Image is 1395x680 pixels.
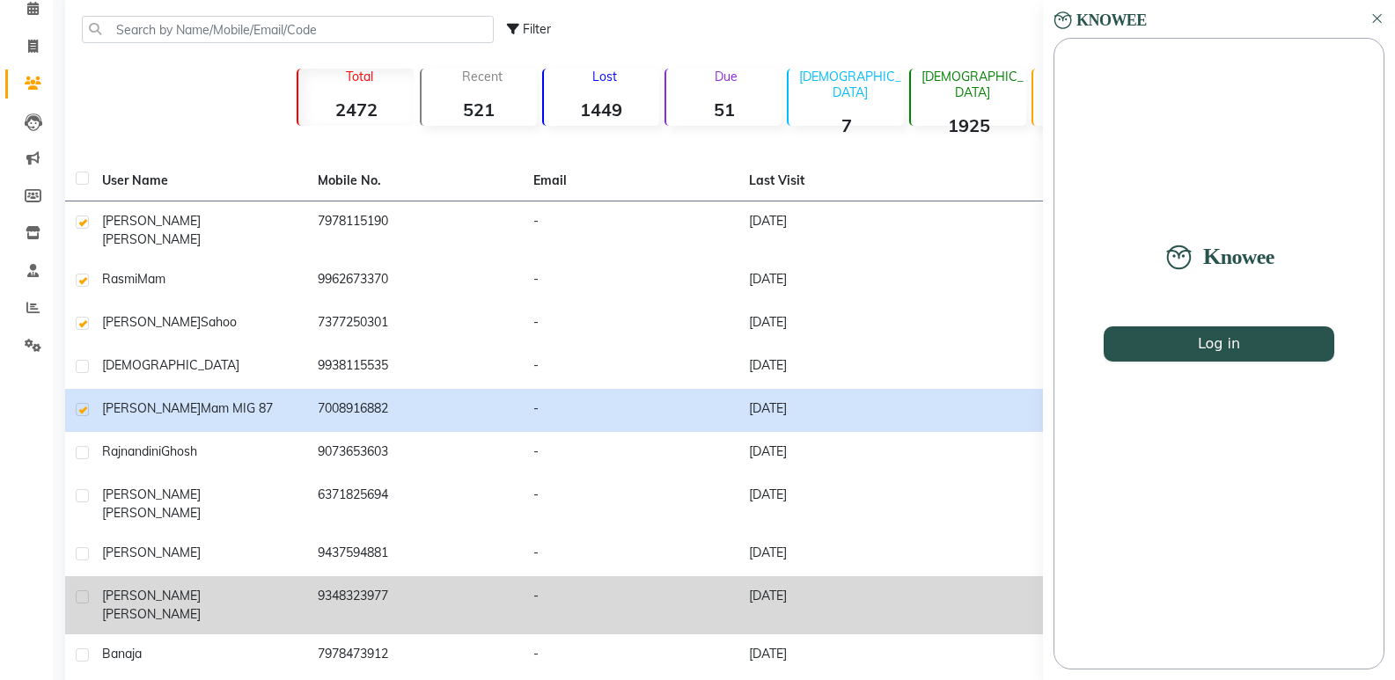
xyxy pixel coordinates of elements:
[307,346,523,389] td: 9938115535
[738,346,954,389] td: [DATE]
[523,432,738,475] td: -
[1033,99,1149,121] strong: 1
[102,231,201,247] span: [PERSON_NAME]
[738,389,954,432] td: [DATE]
[911,114,1026,136] strong: 1925
[523,303,738,346] td: -
[102,400,201,416] span: [PERSON_NAME]
[955,346,1171,389] td: ₹360.00
[102,213,201,229] span: [PERSON_NAME]
[738,432,954,475] td: [DATE]
[789,114,904,136] strong: 7
[102,357,239,373] span: [DEMOGRAPHIC_DATA]
[955,533,1171,576] td: ₹110.00
[523,634,738,677] td: -
[551,69,659,84] p: Lost
[523,475,738,533] td: -
[738,303,954,346] td: [DATE]
[137,271,165,287] span: Mam
[92,161,307,201] th: User Name
[523,21,551,37] span: Filter
[102,606,201,622] span: [PERSON_NAME]
[955,576,1171,634] td: ₹3,510.00
[429,69,537,84] p: Recent
[955,260,1171,303] td: ₹280.00
[738,475,954,533] td: [DATE]
[955,634,1171,677] td: ₹30.00
[422,99,537,121] strong: 521
[1040,69,1149,84] p: Member
[523,346,738,389] td: -
[307,475,523,533] td: 6371825694
[82,16,494,43] input: Search by Name/Mobile/Email/Code
[523,576,738,634] td: -
[738,634,954,677] td: [DATE]
[523,201,738,260] td: -
[918,69,1026,100] p: [DEMOGRAPHIC_DATA]
[102,588,201,603] span: [PERSON_NAME]
[102,486,201,502] span: [PERSON_NAME]
[102,545,201,560] span: [PERSON_NAME]
[102,505,201,521] span: [PERSON_NAME]
[738,533,954,576] td: [DATE]
[305,69,414,84] p: Total
[796,69,904,100] p: [DEMOGRAPHIC_DATA]
[307,201,523,260] td: 7978115190
[102,271,137,287] span: Rasmi
[955,475,1171,533] td: ₹1,810.02
[955,303,1171,346] td: ₹9,790.02
[102,314,201,330] span: [PERSON_NAME]
[201,400,273,416] span: Mam MIG 87
[307,533,523,576] td: 9437594881
[102,646,142,662] span: Banaja
[955,432,1171,475] td: ₹4,019.03
[738,576,954,634] td: [DATE]
[955,389,1171,432] td: ₹15,659.99
[666,99,782,121] strong: 51
[955,201,1171,260] td: ₹31,713.00
[161,443,197,459] span: Ghosh
[307,260,523,303] td: 9962673370
[738,201,954,260] td: [DATE]
[307,634,523,677] td: 7978473912
[102,443,161,459] span: Rajnandini
[307,161,523,201] th: Mobile No.
[523,533,738,576] td: -
[307,303,523,346] td: 7377250301
[307,576,523,634] td: 9348323977
[523,161,738,201] th: Email
[738,260,954,303] td: [DATE]
[307,432,523,475] td: 9073653603
[670,69,782,84] p: Due
[298,99,414,121] strong: 2472
[738,161,954,201] th: Last Visit
[544,99,659,121] strong: 1449
[523,389,738,432] td: -
[307,389,523,432] td: 7008916882
[201,314,237,330] span: Sahoo
[523,260,738,303] td: -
